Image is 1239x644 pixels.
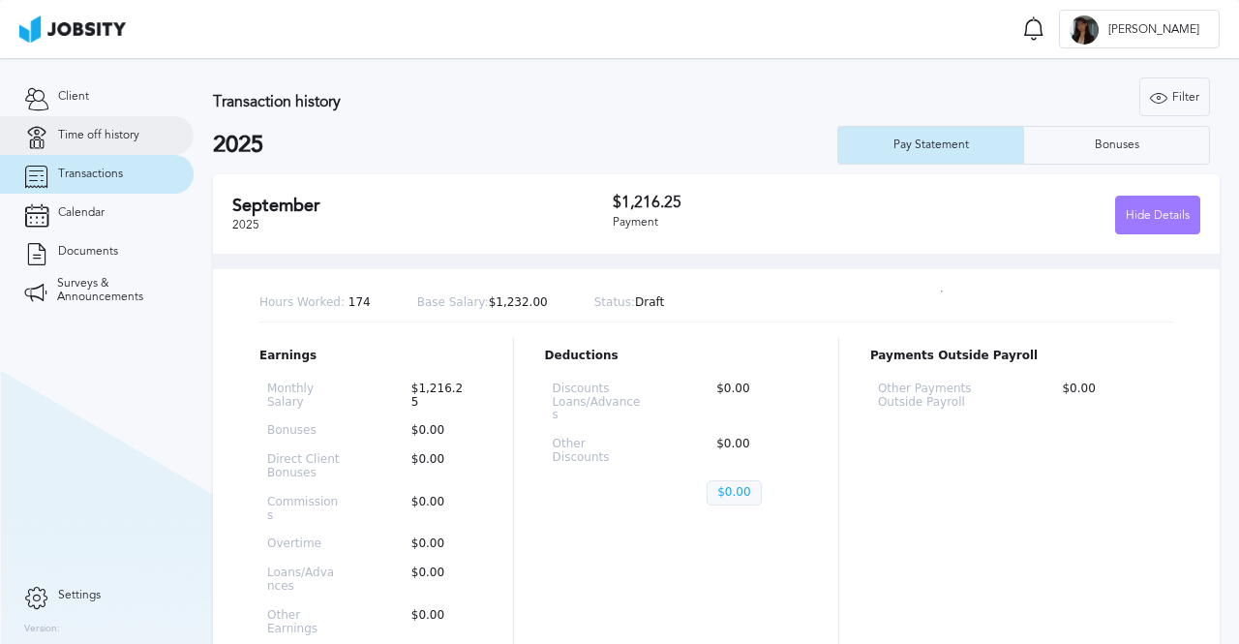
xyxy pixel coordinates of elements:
[870,350,1173,363] p: Payments Outside Payroll
[57,277,169,304] span: Surveys & Announcements
[1140,78,1209,117] div: Filter
[613,194,906,211] h3: $1,216.25
[58,168,123,181] span: Transactions
[259,295,345,309] span: Hours Worked:
[232,196,613,216] h2: September
[553,383,646,422] p: Discounts Loans/Advances
[232,218,259,231] span: 2025
[402,424,474,438] p: $0.00
[1099,23,1209,37] span: [PERSON_NAME]
[58,206,105,220] span: Calendar
[267,453,340,480] p: Direct Client Bonuses
[594,295,635,309] span: Status:
[1059,10,1220,48] button: B[PERSON_NAME]
[594,296,665,310] p: Draft
[267,537,340,551] p: Overtime
[267,567,340,594] p: Loans/Advances
[417,296,548,310] p: $1,232.00
[19,15,126,43] img: ab4bad089aa723f57921c736e9817d99.png
[1052,383,1165,410] p: $0.00
[545,350,807,363] p: Deductions
[884,138,979,152] div: Pay Statement
[417,295,489,309] span: Base Salary:
[213,132,837,159] h2: 2025
[1115,196,1200,234] button: Hide Details
[1116,197,1199,235] div: Hide Details
[402,609,474,636] p: $0.00
[613,216,906,230] div: Payment
[707,383,800,422] p: $0.00
[267,424,340,438] p: Bonuses
[58,589,101,602] span: Settings
[402,383,474,410] p: $1,216.25
[707,438,800,465] p: $0.00
[1023,126,1210,165] button: Bonuses
[58,129,139,142] span: Time off history
[259,350,482,363] p: Earnings
[1070,15,1099,45] div: B
[837,126,1023,165] button: Pay Statement
[24,624,60,635] label: Version:
[707,480,761,506] p: $0.00
[1085,138,1149,152] div: Bonuses
[402,567,474,594] p: $0.00
[553,438,646,465] p: Other Discounts
[58,245,118,259] span: Documents
[58,90,89,104] span: Client
[402,537,474,551] p: $0.00
[878,383,991,410] p: Other Payments Outside Payroll
[402,453,474,480] p: $0.00
[213,93,757,110] h3: Transaction history
[402,496,474,523] p: $0.00
[267,383,340,410] p: Monthly Salary
[267,609,340,636] p: Other Earnings
[1139,77,1210,116] button: Filter
[267,496,340,523] p: Commissions
[259,296,371,310] p: 174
